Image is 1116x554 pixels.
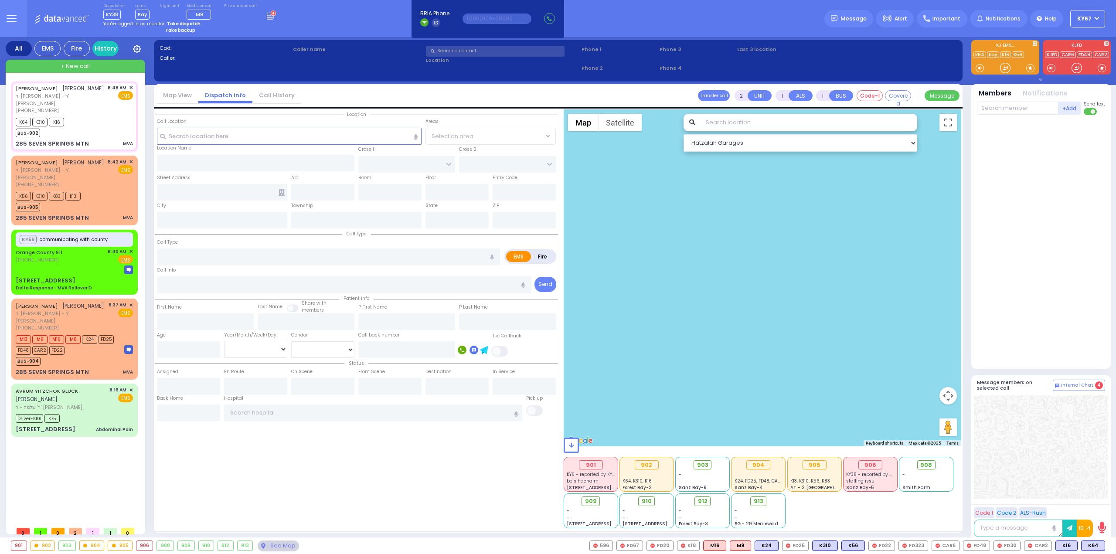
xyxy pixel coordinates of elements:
[840,14,867,23] span: Message
[1055,384,1059,388] img: comment-alt.png
[698,90,730,101] button: Transfer call
[987,51,999,58] a: bay
[841,540,865,551] div: BLS
[593,544,598,548] img: red-radio-icon.svg
[293,46,423,53] label: Caller name
[679,514,681,520] span: -
[567,514,569,520] span: -
[16,85,58,92] a: [PERSON_NAME]
[343,111,371,118] span: Location
[44,414,60,423] span: K75
[160,54,290,62] label: Caller:
[1070,10,1105,27] button: KY67
[737,46,847,53] label: Last 3 location
[1058,102,1081,115] button: +Add
[16,249,62,256] a: Orange County 911
[994,540,1021,551] div: FD30
[69,528,82,534] span: 2
[258,303,282,310] label: Last Name
[358,174,371,181] label: Room
[358,304,387,311] label: P First Name
[534,277,556,292] button: Send
[32,335,48,344] span: M9
[425,174,436,181] label: Floor
[425,202,438,209] label: State
[902,471,905,478] span: -
[11,541,27,551] div: 901
[157,118,187,125] label: Call Location
[567,520,649,527] span: [STREET_ADDRESS][PERSON_NAME]
[108,248,126,255] span: 8:40 AM
[974,507,994,518] button: Code 1
[157,541,174,551] div: 908
[344,360,368,367] span: Status
[279,189,285,196] span: Other building occupants
[582,65,657,72] span: Phone 2
[160,3,179,9] label: Night unit
[34,528,47,534] span: 1
[65,335,81,344] span: M8
[697,461,708,469] span: 903
[118,309,133,317] span: EMS
[157,332,166,339] label: Age
[199,541,214,551] div: 910
[635,460,659,470] div: 902
[49,346,65,355] span: FD22
[16,346,31,355] span: FD48
[135,10,150,20] span: Bay
[62,302,104,309] span: [PERSON_NAME]
[1095,381,1103,389] span: 4
[895,15,907,23] span: Alert
[32,192,48,201] span: K310
[16,387,78,394] a: AVRUM YITZCHOK GLUCK
[16,139,89,148] div: 285 SEVEN SPRINGS MTN
[252,91,301,99] a: Call History
[936,544,940,548] img: red-radio-icon.svg
[703,540,726,551] div: ALS
[491,333,521,340] label: Use Callback
[1045,51,1059,58] a: KJFD
[846,471,900,478] span: KY38 - reported by KY42
[16,404,106,411] span: ר' שלמה - ר' [PERSON_NAME]
[459,304,488,311] label: P Last Name
[425,368,452,375] label: Destination
[420,10,449,17] span: BRIA Phone
[1081,540,1105,551] div: K64
[829,90,853,101] button: BUS
[16,285,92,291] div: Delta Response - MVA Rollover D
[846,478,874,484] span: stalling issu
[642,497,652,506] span: 910
[129,387,133,394] span: ✕
[34,13,92,24] img: Logo
[790,478,830,484] span: K13, K310, K56, K83
[1077,51,1092,58] a: FD48
[1055,540,1078,551] div: BLS
[32,346,48,355] span: CAR2
[493,202,499,209] label: ZIP
[339,295,374,302] span: Patient info
[96,426,133,433] div: Abdominal Pain
[623,507,625,514] span: -
[49,192,64,201] span: K83
[1019,507,1047,518] button: ALS-Rush
[432,132,473,141] span: Select an area
[108,85,126,91] span: 8:48 AM
[746,460,770,470] div: 904
[790,484,855,491] span: AT - 2 [GEOGRAPHIC_DATA]
[755,540,779,551] div: K24
[979,88,1011,99] button: Members
[582,46,657,53] span: Phone 1
[748,90,772,101] button: UNIT
[1077,15,1092,23] span: KY67
[963,540,990,551] div: FD48
[977,102,1058,115] input: Search member
[526,395,543,402] label: Pick up
[646,540,674,551] div: FD20
[16,92,105,107] span: ר' [PERSON_NAME] - ר' [PERSON_NAME]
[786,544,790,548] img: red-radio-icon.svg
[109,302,126,308] span: 8:37 AM
[846,484,874,491] span: Sanz Bay-5
[1081,540,1105,551] div: BLS
[160,44,290,52] label: Cad:
[157,128,422,144] input: Search location here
